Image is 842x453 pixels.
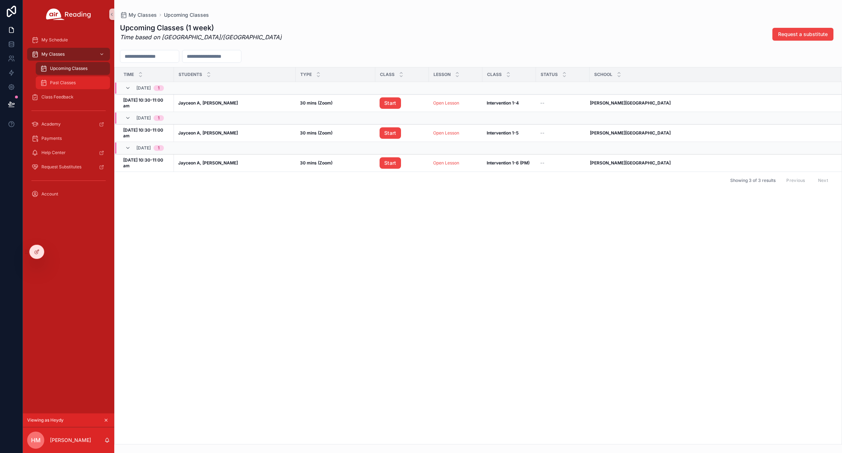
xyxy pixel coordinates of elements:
[123,127,164,138] strong: [DATE] 10:30-11:00 am
[158,115,160,121] div: 1
[27,161,110,173] a: Request Substitutes
[380,97,401,109] a: Start
[41,164,81,170] span: Request Substitutes
[487,130,518,136] strong: Intervention 1-5
[23,29,114,210] div: scrollable content
[178,160,291,166] a: Jayceon A, [PERSON_NAME]
[540,160,545,166] span: --
[772,28,833,41] button: Request a substitute
[541,72,558,77] span: Status
[129,11,157,19] span: My Classes
[487,130,532,136] a: Intervention 1-5
[136,85,151,91] span: [DATE]
[300,160,332,166] strong: 30 mins (Zoom)
[590,100,832,106] a: [PERSON_NAME][GEOGRAPHIC_DATA]
[41,150,66,156] span: Help Center
[41,94,74,100] span: Class Feedback
[433,72,451,77] span: Lesson
[433,100,459,106] a: Open Lesson
[50,66,87,71] span: Upcoming Classes
[123,97,170,109] a: [DATE] 10:30-11:00 am
[178,100,238,106] strong: Jayceon A, [PERSON_NAME]
[178,160,238,166] strong: Jayceon A, [PERSON_NAME]
[158,85,160,91] div: 1
[487,100,532,106] a: Intervention 1-4
[27,188,110,200] a: Account
[123,127,170,139] a: [DATE] 10:30-11:00 am
[158,145,160,151] div: 1
[540,160,585,166] a: --
[27,34,110,46] a: My Schedule
[41,136,62,141] span: Payments
[433,100,478,106] a: Open Lesson
[178,130,291,136] a: Jayceon A, [PERSON_NAME]
[50,80,76,86] span: Past Classes
[433,130,459,136] a: Open Lesson
[120,11,157,19] a: My Classes
[300,130,332,136] strong: 30 mins (Zoom)
[487,160,532,166] a: Intervention 1-6 (PM)
[590,160,671,166] strong: [PERSON_NAME][GEOGRAPHIC_DATA]
[540,130,545,136] span: --
[27,146,110,159] a: Help Center
[120,34,282,41] em: Time based on [GEOGRAPHIC_DATA]/[GEOGRAPHIC_DATA]
[590,160,832,166] a: [PERSON_NAME][GEOGRAPHIC_DATA]
[300,72,312,77] span: Type
[164,11,209,19] a: Upcoming Classes
[380,157,425,169] a: Start
[590,130,671,136] strong: [PERSON_NAME][GEOGRAPHIC_DATA]
[31,436,41,444] span: HM
[594,72,612,77] span: School
[50,437,91,444] p: [PERSON_NAME]
[300,100,332,106] strong: 30 mins (Zoom)
[380,72,395,77] span: Class
[46,9,91,20] img: App logo
[179,72,202,77] span: Students
[778,31,828,38] span: Request a substitute
[120,23,282,33] h1: Upcoming Classes (1 week)
[41,121,61,127] span: Academy
[123,157,164,168] strong: [DATE] 10:30-11:00 am
[123,97,164,108] strong: [DATE] 10:30-11:00 am
[27,91,110,103] a: Class Feedback
[487,100,519,106] strong: Intervention 1-4
[433,160,478,166] a: Open Lesson
[487,72,502,77] span: Class
[136,145,151,151] span: [DATE]
[433,160,459,166] a: Open Lesson
[27,48,110,61] a: My Classes
[123,157,170,169] a: [DATE] 10:30-11:00 am
[540,130,585,136] a: --
[380,157,401,169] a: Start
[27,417,64,423] span: Viewing as Heydy
[178,130,238,136] strong: Jayceon A, [PERSON_NAME]
[41,191,58,197] span: Account
[36,76,110,89] a: Past Classes
[730,178,776,183] span: Showing 3 of 3 results
[41,37,68,43] span: My Schedule
[540,100,585,106] a: --
[41,51,65,57] span: My Classes
[27,118,110,131] a: Academy
[487,160,530,166] strong: Intervention 1-6 (PM)
[178,100,291,106] a: Jayceon A, [PERSON_NAME]
[590,100,671,106] strong: [PERSON_NAME][GEOGRAPHIC_DATA]
[540,100,545,106] span: --
[433,130,478,136] a: Open Lesson
[300,100,371,106] a: 30 mins (Zoom)
[590,130,832,136] a: [PERSON_NAME][GEOGRAPHIC_DATA]
[300,160,371,166] a: 30 mins (Zoom)
[27,132,110,145] a: Payments
[380,97,425,109] a: Start
[380,127,425,139] a: Start
[380,127,401,139] a: Start
[36,62,110,75] a: Upcoming Classes
[300,130,371,136] a: 30 mins (Zoom)
[124,72,134,77] span: Time
[136,115,151,121] span: [DATE]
